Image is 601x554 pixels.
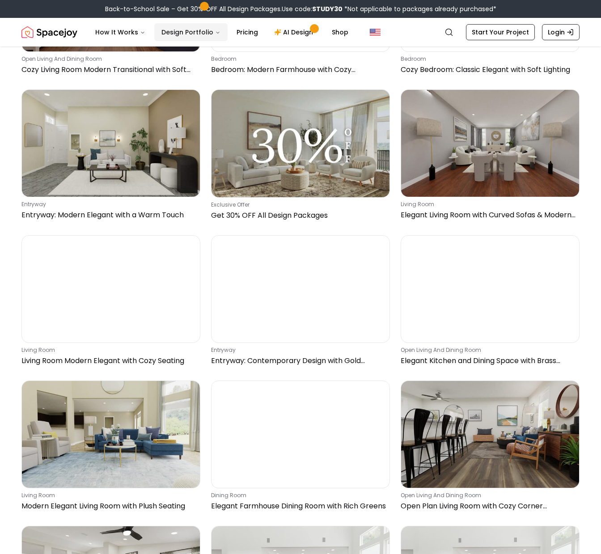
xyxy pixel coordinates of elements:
img: Open Plan Living Room with Cozy Corner Sectional [401,381,579,488]
p: Bedroom: Modern Farmhouse with Cozy Workspace [211,64,386,75]
span: Use code: [282,4,343,13]
p: Entryway: Modern Elegant with a Warm Touch [21,210,197,220]
img: Entryway: Modern Elegant with a Warm Touch [22,90,200,197]
p: Cozy Living Room Modern Transitional with Soft Blues [21,64,197,75]
img: Living Room Modern Elegant with Cozy Seating [22,236,200,343]
p: bedroom [401,55,576,63]
p: living room [401,201,576,208]
a: Modern Elegant Living Room with Plush Seatingliving roomModern Elegant Living Room with Plush Sea... [21,381,200,515]
a: Elegant Farmhouse Dining Room with Rich Greensdining roomElegant Farmhouse Dining Room with Rich ... [211,381,390,515]
a: Spacejoy [21,23,77,41]
p: Living Room Modern Elegant with Cozy Seating [21,355,197,366]
p: Entryway: Contemporary Design with Gold Accents [211,355,386,366]
p: Exclusive Offer [211,201,386,208]
span: *Not applicable to packages already purchased* [343,4,496,13]
p: bedroom [211,55,386,63]
nav: Global [21,18,580,47]
p: open living and dining room [401,492,576,499]
img: Get 30% OFF All Design Packages [212,90,389,197]
p: Cozy Bedroom: Classic Elegant with Soft Lighting [401,64,576,75]
img: Elegant Living Room with Curved Sofas & Modern Accents [401,90,579,197]
p: entryway [211,347,386,354]
img: United States [370,27,381,38]
p: Modern Elegant Living Room with Plush Seating [21,501,197,512]
div: Back-to-School Sale – Get 30% OFF All Design Packages. [105,4,496,13]
button: Design Portfolio [154,23,228,41]
img: Elegant Farmhouse Dining Room with Rich Greens [212,381,389,488]
p: living room [21,492,197,499]
a: Living Room Modern Elegant with Cozy Seatingliving roomLiving Room Modern Elegant with Cozy Seating [21,235,200,370]
a: Shop [325,23,356,41]
a: Open Plan Living Room with Cozy Corner Sectionalopen living and dining roomOpen Plan Living Room ... [401,381,580,515]
p: Open Plan Living Room with Cozy Corner Sectional [401,501,576,512]
a: Pricing [229,23,265,41]
a: Elegant Kitchen and Dining Space with Brass Accentsopen living and dining roomElegant Kitchen and... [401,235,580,370]
a: Login [542,24,580,40]
a: Start Your Project [466,24,535,40]
a: Get 30% OFF All Design PackagesExclusive OfferGet 30% OFF All Design Packages [211,89,390,224]
p: open living and dining room [401,347,576,354]
a: Entryway: Contemporary Design with Gold AccentsentrywayEntryway: Contemporary Design with Gold Ac... [211,235,390,370]
p: Get 30% OFF All Design Packages [211,210,386,221]
img: Modern Elegant Living Room with Plush Seating [22,381,200,488]
p: Elegant Farmhouse Dining Room with Rich Greens [211,501,386,512]
p: open living and dining room [21,55,197,63]
a: AI Design [267,23,323,41]
p: Elegant Living Room with Curved Sofas & Modern Accents [401,210,576,220]
img: Elegant Kitchen and Dining Space with Brass Accents [401,236,579,343]
img: Entryway: Contemporary Design with Gold Accents [212,236,389,343]
button: How It Works [88,23,152,41]
p: entryway [21,201,197,208]
a: Elegant Living Room with Curved Sofas & Modern Accentsliving roomElegant Living Room with Curved ... [401,89,580,224]
nav: Main [88,23,356,41]
img: Spacejoy Logo [21,23,77,41]
p: dining room [211,492,386,499]
a: Entryway: Modern Elegant with a Warm TouchentrywayEntryway: Modern Elegant with a Warm Touch [21,89,200,224]
p: Elegant Kitchen and Dining Space with Brass Accents [401,355,576,366]
p: living room [21,347,197,354]
b: STUDY30 [312,4,343,13]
